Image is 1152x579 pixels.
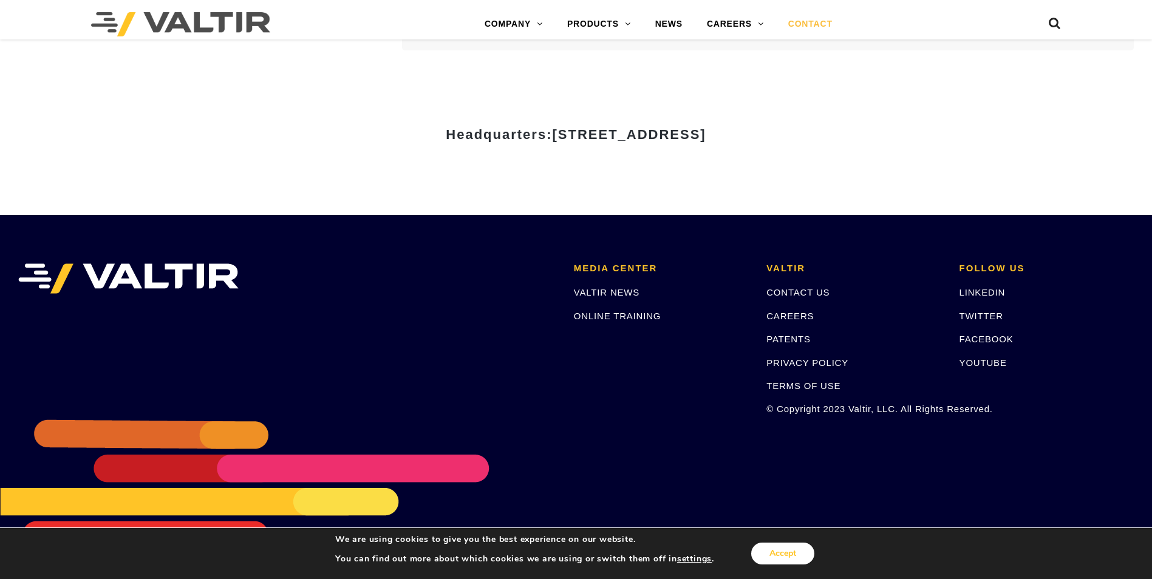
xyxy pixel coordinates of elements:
[959,287,1006,297] a: LINKEDIN
[446,127,706,142] strong: Headquarters:
[959,357,1007,368] a: YOUTUBE
[766,287,830,297] a: CONTACT US
[574,263,748,274] h2: MEDIA CENTER
[766,381,840,391] a: TERMS OF USE
[677,554,712,564] button: settings
[959,311,1003,321] a: TWITTER
[643,12,695,36] a: NEWS
[552,127,706,142] span: [STREET_ADDRESS]
[555,12,643,36] a: PRODUCTS
[766,357,848,368] a: PRIVACY POLICY
[766,334,811,344] a: PATENTS
[574,311,661,321] a: ONLINE TRAINING
[335,534,714,545] p: We are using cookies to give you the best experience on our website.
[472,12,555,36] a: COMPANY
[766,311,814,321] a: CAREERS
[695,12,776,36] a: CAREERS
[959,263,1134,274] h2: FOLLOW US
[91,12,270,36] img: Valtir
[751,543,814,564] button: Accept
[18,263,239,294] img: VALTIR
[335,554,714,564] p: You can find out more about which cookies we are using or switch them off in .
[574,287,639,297] a: VALTIR NEWS
[766,402,941,416] p: © Copyright 2023 Valtir, LLC. All Rights Reserved.
[959,334,1014,344] a: FACEBOOK
[776,12,845,36] a: CONTACT
[766,263,941,274] h2: VALTIR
